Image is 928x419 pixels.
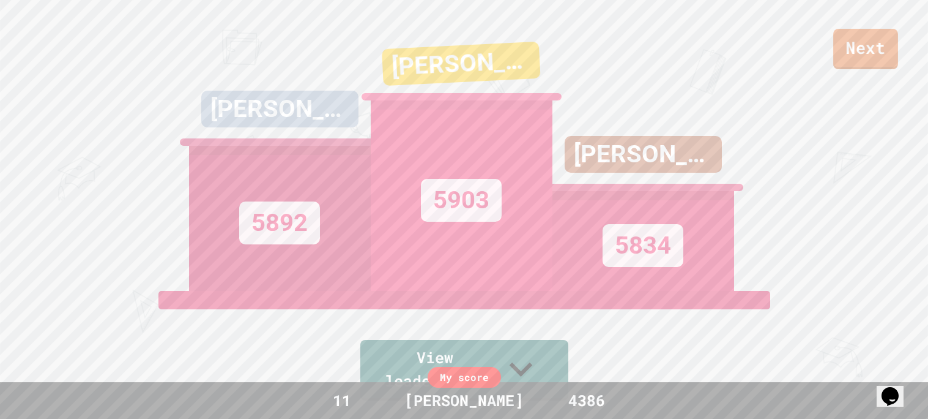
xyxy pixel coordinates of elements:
div: [PERSON_NAME] [565,136,722,173]
iframe: chat widget [877,370,916,407]
div: 5892 [239,202,320,244]
div: [PERSON_NAME] [381,42,540,86]
a: View leaderboard [360,340,568,401]
div: My score [428,367,501,388]
div: 11 [296,389,388,412]
div: 4386 [541,389,633,412]
div: 5903 [421,179,502,222]
a: Next [833,29,898,69]
div: [PERSON_NAME] [392,389,536,412]
div: 5834 [603,224,683,267]
div: [PERSON_NAME] [201,91,358,127]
